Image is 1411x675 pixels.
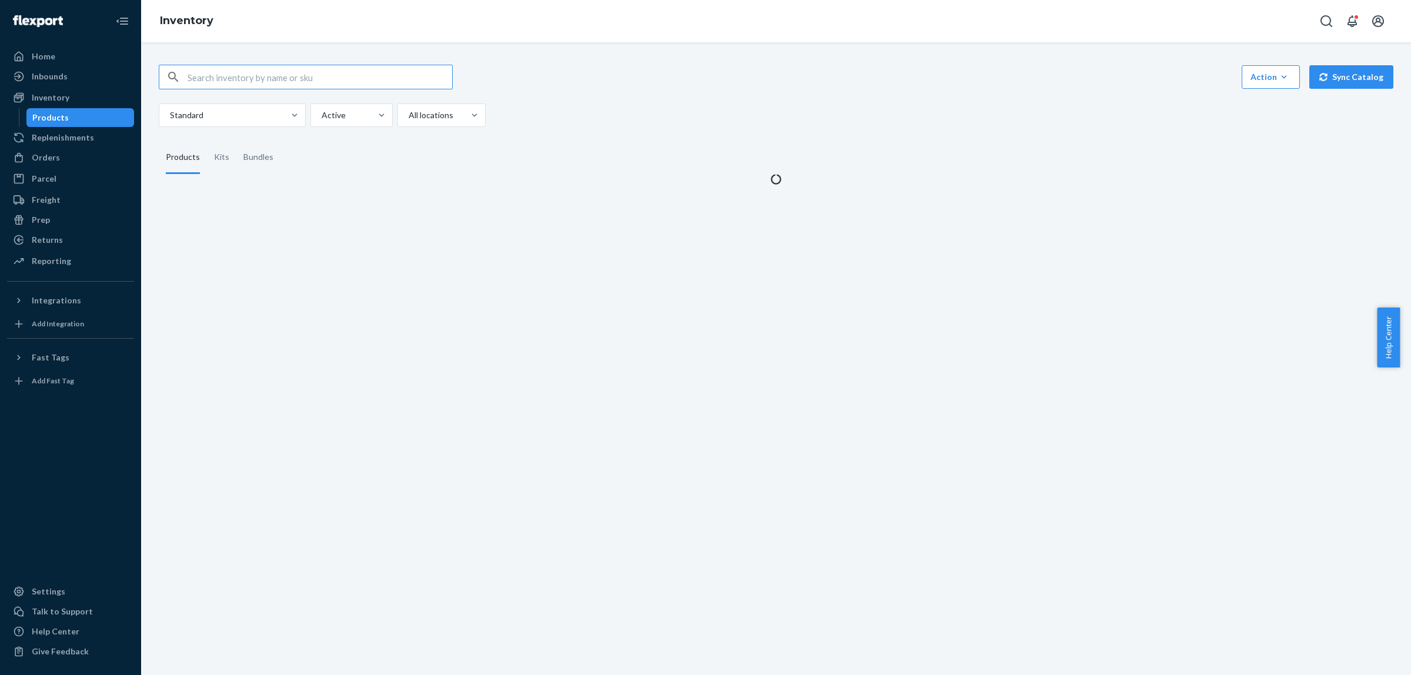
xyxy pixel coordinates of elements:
div: Freight [32,194,61,206]
div: Prep [32,214,50,226]
div: Products [166,141,200,174]
a: Settings [7,582,134,601]
a: Orders [7,148,134,167]
img: Flexport logo [13,15,63,27]
div: Settings [32,586,65,597]
a: Parcel [7,169,134,188]
button: Give Feedback [7,642,134,661]
input: All locations [407,109,409,121]
div: Add Integration [32,319,84,329]
button: Open account menu [1366,9,1390,33]
a: Help Center [7,622,134,641]
a: Returns [7,230,134,249]
div: Home [32,51,55,62]
div: Help Center [32,626,79,637]
a: Inventory [7,88,134,107]
div: Reporting [32,255,71,267]
button: Close Navigation [111,9,134,33]
a: Freight [7,191,134,209]
button: Integrations [7,291,134,310]
div: Integrations [32,295,81,306]
div: Products [32,112,69,123]
div: Kits [214,141,229,174]
div: Give Feedback [32,646,89,657]
div: Replenishments [32,132,94,143]
div: Inbounds [32,71,68,82]
ol: breadcrumbs [151,4,223,38]
div: Add Fast Tag [32,376,74,386]
div: Bundles [243,141,273,174]
a: Home [7,47,134,66]
a: Inventory [160,14,213,27]
div: Parcel [32,173,56,185]
div: Orders [32,152,60,163]
button: Sync Catalog [1309,65,1393,89]
a: Products [26,108,135,127]
a: Reporting [7,252,134,270]
button: Help Center [1377,308,1400,367]
a: Talk to Support [7,602,134,621]
a: Prep [7,210,134,229]
div: Returns [32,234,63,246]
input: Search inventory by name or sku [188,65,452,89]
input: Active [320,109,322,121]
div: Fast Tags [32,352,69,363]
button: Fast Tags [7,348,134,367]
button: Open Search Box [1315,9,1338,33]
a: Inbounds [7,67,134,86]
div: Talk to Support [32,606,93,617]
button: Action [1242,65,1300,89]
button: Open notifications [1340,9,1364,33]
a: Add Integration [7,315,134,333]
a: Replenishments [7,128,134,147]
input: Standard [169,109,170,121]
div: Action [1250,71,1291,83]
a: Add Fast Tag [7,372,134,390]
div: Inventory [32,92,69,103]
